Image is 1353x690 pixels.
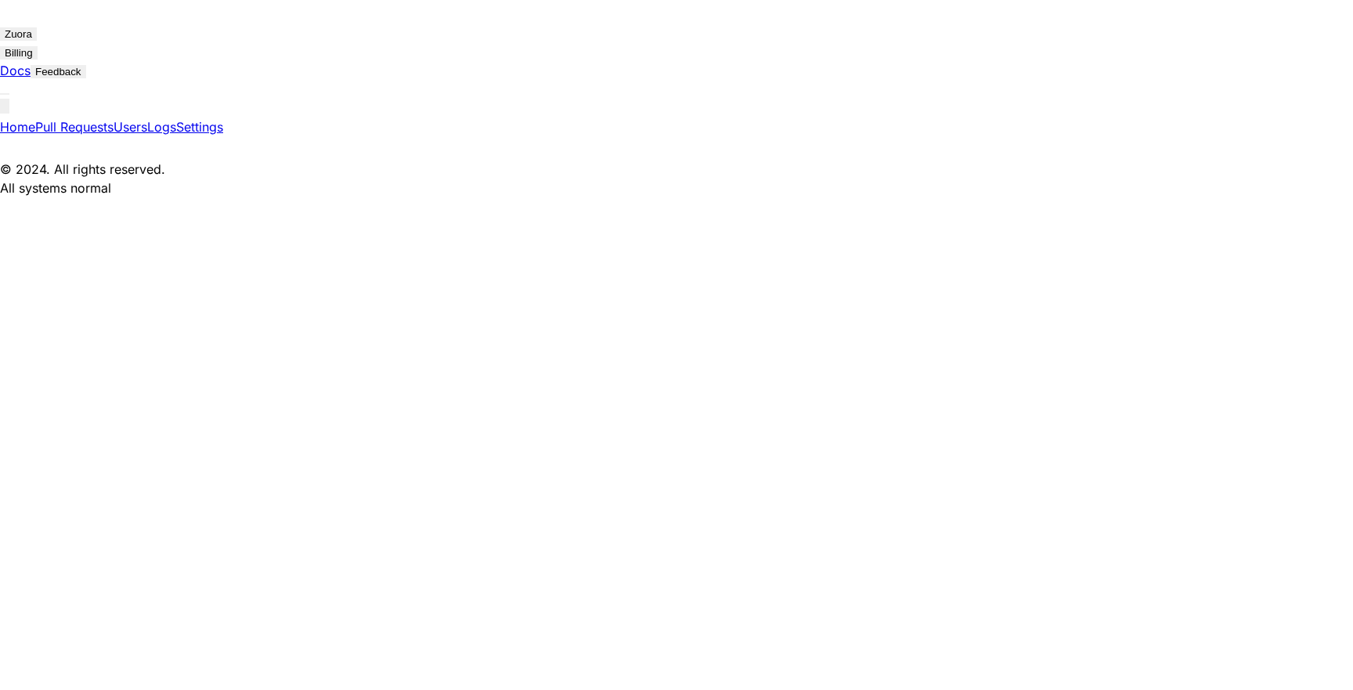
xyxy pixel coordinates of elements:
[176,119,223,135] a: Settings
[5,28,32,40] div: Zuora
[31,65,86,78] button: Feedback
[5,47,33,59] div: Billing
[35,119,114,135] a: Pull Requests
[147,119,176,135] a: Logs
[114,119,147,135] a: Users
